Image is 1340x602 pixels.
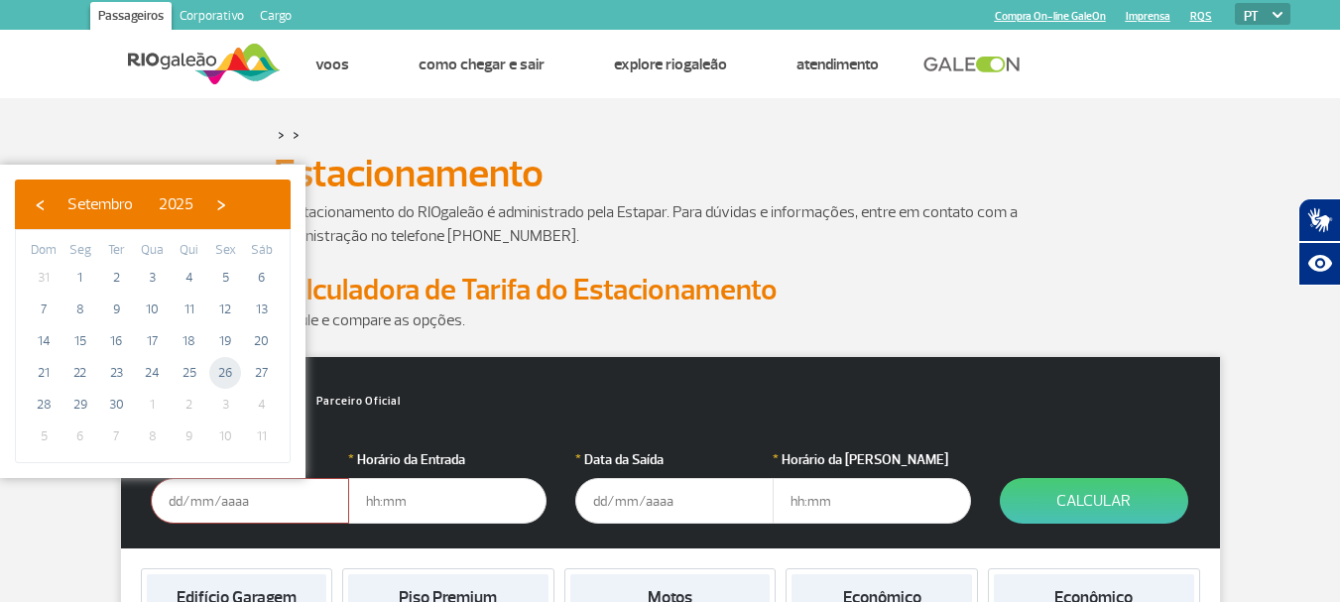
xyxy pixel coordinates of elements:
[137,389,169,421] span: 1
[137,357,169,389] span: 24
[274,308,1067,332] p: Simule e compare as opções.
[159,194,193,214] span: 2025
[246,262,278,294] span: 6
[299,396,401,407] span: Parceiro Oficial
[174,389,205,421] span: 2
[1298,242,1340,286] button: Abrir recursos assistivos.
[26,240,62,262] th: weekday
[171,240,207,262] th: weekday
[28,262,60,294] span: 31
[207,240,244,262] th: weekday
[64,294,96,325] span: 8
[151,478,349,524] input: dd/mm/aaaa
[135,240,172,262] th: weekday
[575,478,774,524] input: dd/mm/aaaa
[773,478,971,524] input: hh:mm
[100,325,132,357] span: 16
[62,240,99,262] th: weekday
[796,55,879,74] a: Atendimento
[348,478,547,524] input: hh:mm
[274,200,1067,248] p: O estacionamento do RIOgaleão é administrado pela Estapar. Para dúvidas e informações, entre em c...
[174,421,205,452] span: 9
[137,421,169,452] span: 8
[209,262,241,294] span: 5
[98,240,135,262] th: weekday
[246,325,278,357] span: 20
[1298,198,1340,286] div: Plugin de acessibilidade da Hand Talk.
[1000,478,1188,524] button: Calcular
[100,294,132,325] span: 9
[209,325,241,357] span: 19
[137,325,169,357] span: 17
[28,325,60,357] span: 14
[243,240,280,262] th: weekday
[25,191,236,211] bs-datepicker-navigation-view: ​ ​ ​
[209,389,241,421] span: 3
[64,421,96,452] span: 6
[67,194,133,214] span: Setembro
[100,357,132,389] span: 23
[64,389,96,421] span: 29
[293,123,300,146] a: >
[614,55,727,74] a: Explore RIOgaleão
[246,421,278,452] span: 11
[174,357,205,389] span: 25
[25,189,55,219] button: ‹
[137,262,169,294] span: 3
[28,294,60,325] span: 7
[137,294,169,325] span: 10
[348,449,547,470] label: Horário da Entrada
[419,55,545,74] a: Como chegar e sair
[246,357,278,389] span: 27
[246,294,278,325] span: 13
[28,357,60,389] span: 21
[174,325,205,357] span: 18
[252,2,300,34] a: Cargo
[1298,198,1340,242] button: Abrir tradutor de língua de sinais.
[100,389,132,421] span: 30
[64,262,96,294] span: 1
[315,55,349,74] a: Voos
[773,449,971,470] label: Horário da [PERSON_NAME]
[274,272,1067,308] h2: Calculadora de Tarifa do Estacionamento
[55,189,146,219] button: Setembro
[995,10,1106,23] a: Compra On-line GaleOn
[100,262,132,294] span: 2
[209,294,241,325] span: 12
[274,157,1067,190] h1: Estacionamento
[209,421,241,452] span: 10
[28,421,60,452] span: 5
[64,357,96,389] span: 22
[575,449,774,470] label: Data da Saída
[1190,10,1212,23] a: RQS
[28,389,60,421] span: 28
[64,325,96,357] span: 15
[146,189,206,219] button: 2025
[174,294,205,325] span: 11
[90,2,172,34] a: Passageiros
[206,189,236,219] button: ›
[1126,10,1170,23] a: Imprensa
[246,389,278,421] span: 4
[172,2,252,34] a: Corporativo
[209,357,241,389] span: 26
[278,123,285,146] a: >
[100,421,132,452] span: 7
[174,262,205,294] span: 4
